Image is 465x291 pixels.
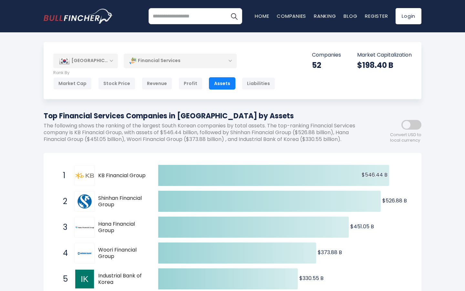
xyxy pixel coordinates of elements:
div: Stock Price [98,77,135,90]
a: Register [365,13,388,19]
a: Home [255,13,269,19]
div: Financial Services [124,53,237,68]
img: Shinhan Financial Group [75,192,94,211]
text: $451.05 B [350,223,374,230]
span: KB Financial Group [98,172,147,179]
a: Ranking [314,13,336,19]
div: 52 [312,60,341,70]
span: Hana Financial Group [98,221,147,234]
a: Login [396,8,421,24]
span: Industrial Bank of Korea [98,273,147,286]
span: 2 [60,196,66,207]
h1: Top Financial Services Companies in [GEOGRAPHIC_DATA] by Assets [44,111,363,121]
a: Companies [277,13,306,19]
p: Market Capitalization [357,52,412,59]
div: Assets [209,77,235,90]
div: Revenue [142,77,172,90]
button: Search [226,8,242,24]
text: $546.44 B [362,171,387,178]
div: [GEOGRAPHIC_DATA] [53,54,118,68]
div: Liabilities [242,77,275,90]
img: bullfincher logo [44,9,113,24]
p: Companies [312,52,341,59]
span: Shinhan Financial Group [98,195,147,209]
span: 4 [60,248,66,259]
span: Woori Financial Group [98,247,147,260]
span: Convert USD to local currency [390,132,421,143]
div: $198.40 B [357,60,412,70]
a: Blog [344,13,357,19]
img: KB Financial Group [75,173,94,179]
img: Hana Financial Group [75,226,94,229]
span: 5 [60,274,66,285]
text: $373.88 B [318,249,342,256]
span: 1 [60,170,66,181]
img: Woori Financial Group [75,244,94,263]
span: 3 [60,222,66,233]
a: Go to homepage [44,9,113,24]
text: $526.88 B [382,197,407,204]
text: $330.55 B [299,275,324,282]
div: Profit [179,77,202,90]
img: Industrial Bank of Korea [75,270,94,288]
p: The following shows the ranking of the largest South Korean companies by total assets. The top-ra... [44,123,363,143]
p: Rank By [53,70,275,76]
div: Market Cap [53,77,92,90]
